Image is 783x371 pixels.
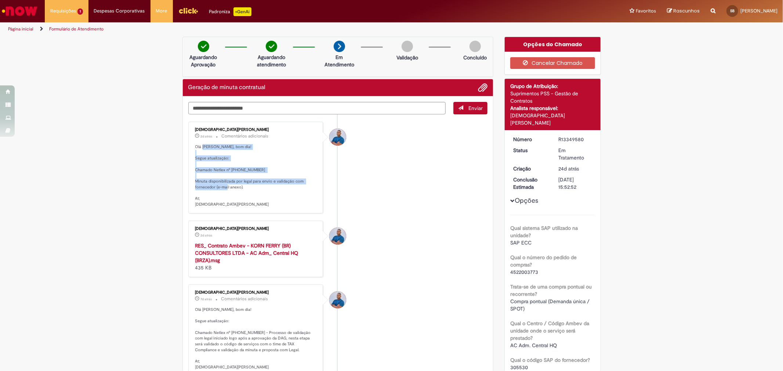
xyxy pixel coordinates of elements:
span: Despesas Corporativas [94,7,145,15]
time: 26/08/2025 10:39:43 [201,233,213,238]
span: SAP ECC [510,239,532,246]
dt: Conclusão Estimada [508,176,553,191]
p: Olá [PERSON_NAME], bom dia! Segue atualização: Chamado Netlex nº [PHONE_NUMBER] Minuta disponibil... [195,144,318,207]
span: 305530 [510,364,528,371]
small: Comentários adicionais [221,296,268,302]
dt: Criação [508,165,553,172]
p: Validação [396,54,418,61]
small: Comentários adicionais [222,133,269,139]
span: 1 [77,8,83,15]
img: img-circle-grey.png [470,41,481,52]
span: 24d atrás [558,165,579,172]
button: Enviar [453,102,487,114]
button: Adicionar anexos [478,83,487,92]
p: Aguardando Aprovação [186,54,221,68]
span: AC Adm. Central HQ [510,342,557,349]
a: Formulário de Atendimento [49,26,104,32]
a: RES_ Contrato Ambev - KORN FERRY (BR) CONSULTORES LTDA - AC Adm_ Central HQ (BRZA).msg [195,242,298,264]
b: Qual o código SAP do fornecedor? [510,357,590,363]
div: Analista responsável: [510,104,595,112]
b: Qual sistema SAP utilizado na unidade? [510,225,578,239]
img: ServiceNow [1,4,39,18]
div: Esdras Dias De Oliveira Maria [329,291,346,308]
dt: Número [508,136,553,143]
b: Qual o Centro / Código Ambev da unidade onde o serviço será prestado? [510,320,589,341]
p: Em Atendimento [322,54,357,68]
div: Esdras Dias De Oliveira Maria [329,129,346,146]
span: Enviar [468,105,483,111]
span: 2d atrás [201,233,213,238]
span: More [156,7,167,15]
a: Rascunhos [667,8,700,15]
img: check-circle-green.png [266,41,277,52]
div: 04/08/2025 09:46:15 [558,165,592,172]
div: Grupo de Atribuição: [510,82,595,90]
b: Trata-se de uma compra pontual ou recorrente? [510,283,592,297]
img: img-circle-grey.png [402,41,413,52]
button: Cancelar Chamado [510,57,595,69]
span: SB [730,8,735,13]
b: Qual o número do pedido de compras? [510,254,577,268]
span: 2d atrás [201,134,213,139]
div: [DATE] 15:52:52 [558,176,592,191]
div: Em Tratamento [558,147,592,161]
p: Olá [PERSON_NAME], bom dia! Segue atualização: Chamado Netlex nº [PHONE_NUMBER] - Processo de val... [195,307,318,370]
span: Compra pontual (Demanda única / SPOT) [510,298,591,312]
dt: Status [508,147,553,154]
div: Opções do Chamado [505,37,601,52]
a: Página inicial [8,26,33,32]
span: Requisições [50,7,76,15]
div: Esdras Dias De Oliveira Maria [329,228,346,245]
ul: Trilhas de página [6,22,516,36]
img: arrow-next.png [334,41,345,52]
div: Padroniza [209,7,251,16]
div: [DEMOGRAPHIC_DATA][PERSON_NAME] [195,290,318,295]
time: 21/08/2025 10:35:04 [201,297,212,301]
div: Suprimentos PSS - Gestão de Contratos [510,90,595,104]
p: +GenAi [233,7,251,16]
textarea: Digite sua mensagem aqui... [188,102,446,114]
p: Aguardando atendimento [254,54,289,68]
div: [DEMOGRAPHIC_DATA][PERSON_NAME] [195,227,318,231]
time: 04/08/2025 09:46:15 [558,165,579,172]
span: Favoritos [636,7,656,15]
img: check-circle-green.png [198,41,209,52]
div: 435 KB [195,242,318,271]
img: click_logo_yellow_360x200.png [178,5,198,16]
span: 7d atrás [201,297,212,301]
div: R13349580 [558,136,592,143]
span: [PERSON_NAME] [740,8,777,14]
time: 26/08/2025 10:39:47 [201,134,213,139]
div: [DEMOGRAPHIC_DATA][PERSON_NAME] [510,112,595,126]
div: [DEMOGRAPHIC_DATA][PERSON_NAME] [195,128,318,132]
h2: Geração de minuta contratual Histórico de tíquete [188,84,266,91]
p: Concluído [463,54,487,61]
span: 4522003773 [510,269,538,275]
span: Rascunhos [673,7,700,14]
